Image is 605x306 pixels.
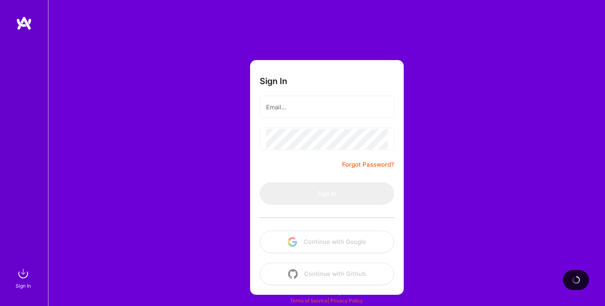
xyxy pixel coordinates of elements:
[288,237,297,247] img: icon
[331,298,363,304] a: Privacy Policy
[260,231,394,253] button: Continue with Google
[15,266,31,282] img: sign in
[266,97,388,117] input: Email...
[260,182,394,205] button: Sign In
[290,298,328,304] a: Terms of Service
[290,298,363,304] span: |
[16,282,31,290] div: Sign In
[48,282,605,302] div: © 2025 ATeams Inc., All rights reserved.
[16,16,32,30] img: logo
[572,276,581,284] img: loading
[17,266,31,290] a: sign inSign In
[342,160,394,169] a: Forgot Password?
[260,263,394,285] button: Continue with Github
[288,269,298,279] img: icon
[260,76,287,86] h3: Sign In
